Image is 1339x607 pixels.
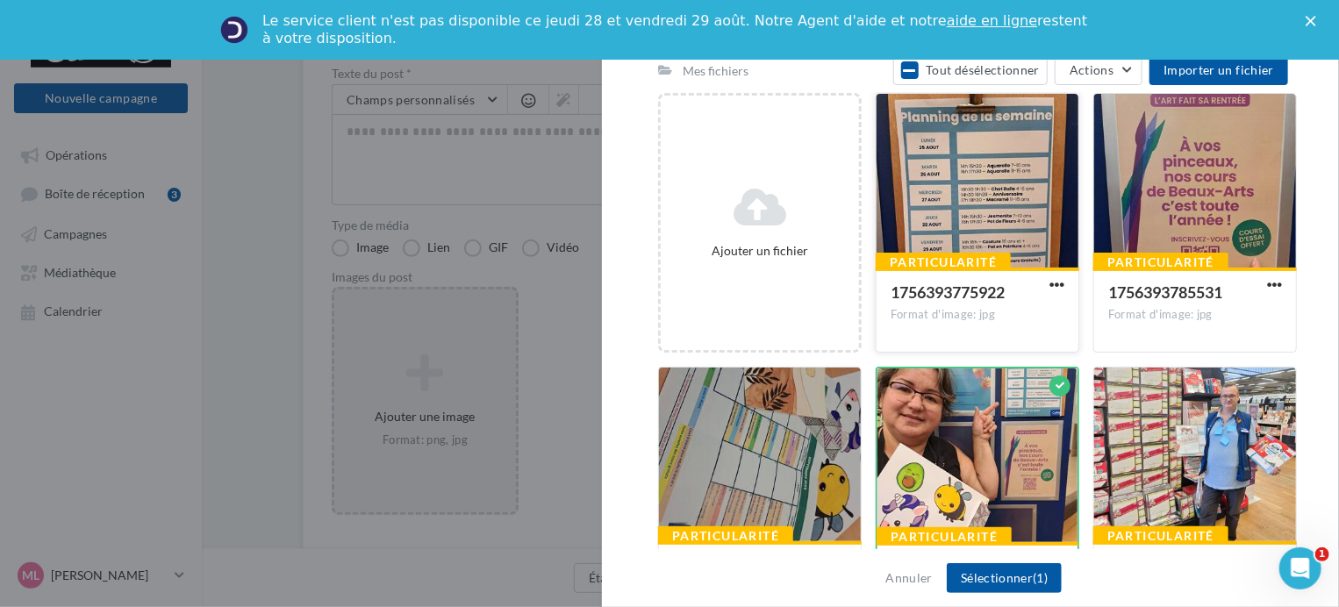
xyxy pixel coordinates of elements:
div: Fermer [1306,16,1323,26]
div: Mes fichiers [683,62,748,80]
div: Particularité [876,253,1011,272]
button: Importer un fichier [1149,55,1288,85]
span: Importer un fichier [1164,62,1274,77]
span: Actions [1070,62,1113,77]
button: Actions [1055,55,1142,85]
div: Particularité [877,527,1012,546]
button: Tout désélectionner [893,55,1048,85]
div: Particularité [658,526,793,546]
div: Le service client n'est pas disponible ce jeudi 28 et vendredi 29 août. Notre Agent d'aide et not... [262,12,1091,47]
img: Profile image for Service-Client [220,16,248,44]
div: Ajouter un fichier [668,242,852,260]
span: 1756393775922 [891,282,1005,302]
span: 1756393785531 [1108,282,1222,302]
div: Format d'image: jpg [1108,307,1282,323]
div: Particularité [1093,253,1228,272]
button: Sélectionner(1) [947,563,1062,593]
button: Annuler [879,568,940,589]
a: aide en ligne [947,12,1037,29]
span: 1 [1315,547,1329,561]
span: (1) [1033,570,1048,585]
iframe: Intercom live chat [1279,547,1321,589]
div: Particularité [1093,526,1228,546]
div: Format d'image: jpg [891,307,1064,323]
